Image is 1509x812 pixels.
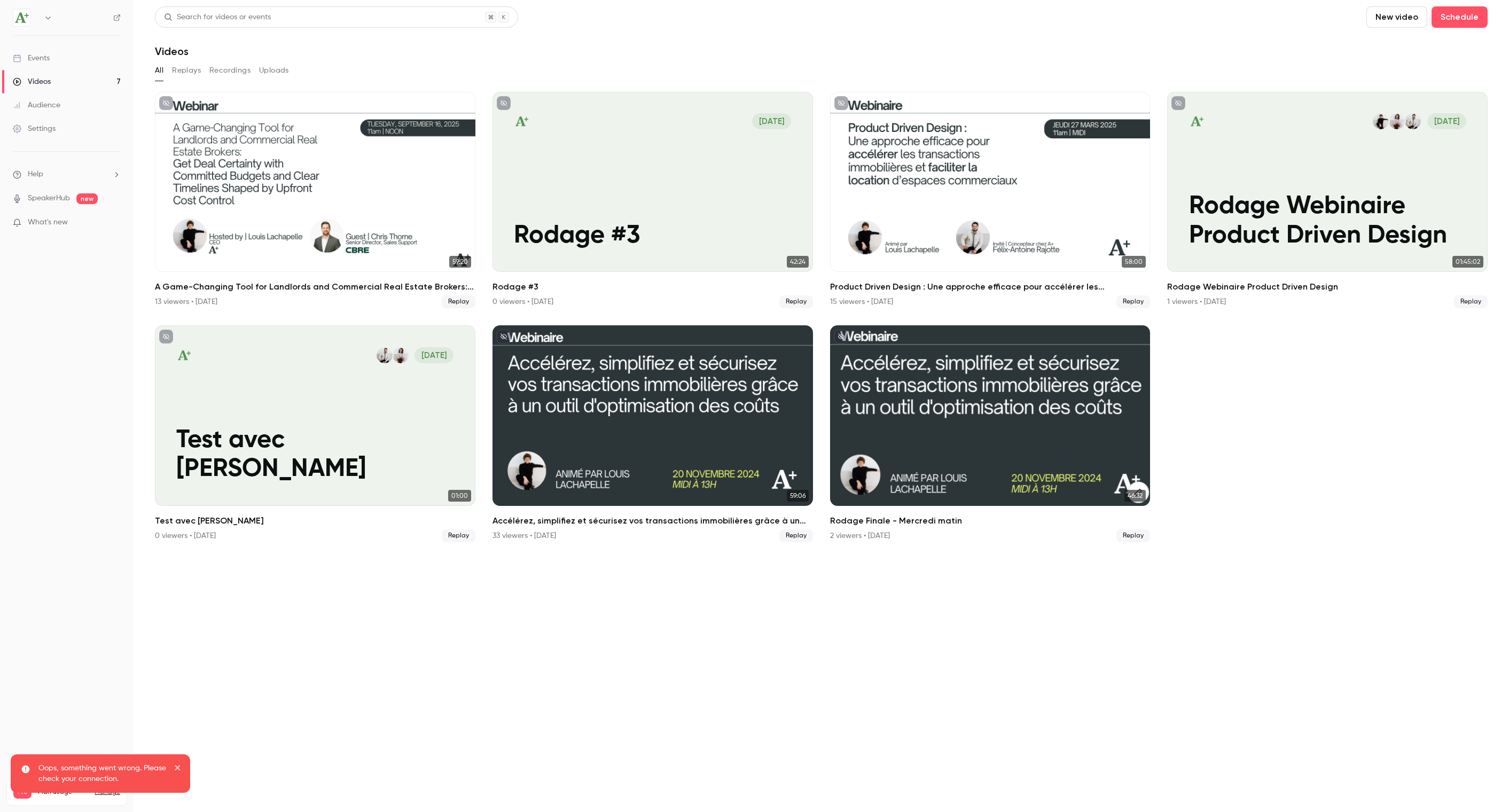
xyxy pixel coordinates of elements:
[779,295,813,308] span: Replay
[28,169,43,180] span: Help
[830,92,1151,308] a: 58:00Product Driven Design : Une approche efficace pour accélérer les transactions immobilières e...
[1167,92,1488,308] li: Rodage Webinaire Product Driven Design
[159,330,173,343] button: unpublished
[176,426,454,485] p: Test avec [PERSON_NAME]
[155,296,217,307] div: 13 viewers • [DATE]
[174,763,182,776] button: close
[514,222,791,251] p: Rodage #3
[13,123,56,134] div: Settings
[787,490,809,502] span: 59:06
[155,325,475,542] a: Test avec FelixEmmanuelle SeraFelix-Antoine Rajotte[DATE]Test avec [PERSON_NAME]01:00Test avec [P...
[13,53,50,64] div: Events
[172,62,201,79] button: Replays
[377,347,393,363] img: Felix-Antoine Rajotte
[159,96,173,110] button: unpublished
[830,325,1151,542] a: 46:32Rodage Finale - Mercredi matin2 viewers • [DATE]Replay
[76,193,98,204] span: new
[442,295,475,308] span: Replay
[155,92,475,308] li: A Game-Changing Tool for Landlords and Commercial Real Estate Brokers: Get Deal Certainty with Co...
[28,193,70,204] a: SpeakerHub
[497,96,511,110] button: unpublished
[1366,6,1427,28] button: New video
[155,6,1488,806] section: Videos
[492,296,553,307] div: 0 viewers • [DATE]
[830,280,1151,293] h2: Product Driven Design : Une approche efficace pour accélérer les transactions immobilières et fac...
[13,169,121,180] li: help-dropdown-opener
[752,113,791,129] span: [DATE]
[1116,295,1150,308] span: Replay
[1167,92,1488,308] a: Rodage Webinaire Product Driven DesignFelix-Antoine RajotteEmmanuelle SeraLouis Lachapelle[DATE]R...
[779,529,813,542] span: Replay
[155,325,475,542] li: Test avec Felix
[830,514,1151,527] h2: Rodage Finale - Mercredi matin
[155,45,189,58] h1: Videos
[1405,113,1421,129] img: Felix-Antoine Rajotte
[830,92,1151,308] li: Product Driven Design : Une approche efficace pour accélérer les transactions immobilières et fac...
[492,92,813,308] li: Rodage #3
[155,530,216,541] div: 0 viewers • [DATE]
[492,325,813,542] li: Accélérez, simplifiez et sécurisez vos transactions immobilières grâce à un outil d'optimisation ...
[492,514,813,527] h2: Accélérez, simplifiez et sécurisez vos transactions immobilières grâce à un outil d'optimisation ...
[1432,6,1488,28] button: Schedule
[155,280,475,293] h2: A Game-Changing Tool for Landlords and Commercial Real Estate Brokers: Get Deal Certainty with Co...
[448,490,471,502] span: 01:00
[1373,113,1389,129] img: Louis Lachapelle
[393,347,409,363] img: Emmanuelle Sera
[1124,490,1146,502] span: 46:32
[442,529,475,542] span: Replay
[415,347,454,363] span: [DATE]
[176,347,192,363] img: Test avec Felix
[13,76,51,87] div: Videos
[38,763,167,784] p: Oops, something went wrong. Please check your connection.
[259,62,289,79] button: Uploads
[155,92,475,308] a: 59:20A Game-Changing Tool for Landlords and Commercial Real Estate Brokers: Get Deal Certainty wi...
[1122,256,1146,268] span: 58:00
[164,12,271,23] div: Search for videos or events
[492,92,813,308] a: Rodage #3[DATE]Rodage #342:24Rodage #30 viewers • [DATE]Replay
[1454,295,1488,308] span: Replay
[1189,192,1466,251] p: Rodage Webinaire Product Driven Design
[830,325,1151,542] li: Rodage Finale - Mercredi matin
[1427,113,1466,129] span: [DATE]
[830,296,893,307] div: 15 viewers • [DATE]
[155,62,163,79] button: All
[497,330,511,343] button: unpublished
[155,92,1488,542] ul: Videos
[1189,113,1205,129] img: Rodage Webinaire Product Driven Design
[449,256,471,268] span: 59:20
[830,530,890,541] div: 2 viewers • [DATE]
[1167,296,1226,307] div: 1 viewers • [DATE]
[834,330,848,343] button: unpublished
[1116,529,1150,542] span: Replay
[209,62,251,79] button: Recordings
[492,530,556,541] div: 33 viewers • [DATE]
[28,217,68,228] span: What's new
[514,113,530,129] img: Rodage #3
[1167,280,1488,293] h2: Rodage Webinaire Product Driven Design
[108,218,121,228] iframe: Noticeable Trigger
[1452,256,1483,268] span: 01:45:02
[492,280,813,293] h2: Rodage #3
[787,256,809,268] span: 42:24
[1389,113,1405,129] img: Emmanuelle Sera
[492,325,813,542] a: 59:06Accélérez, simplifiez et sécurisez vos transactions immobilières grâce à un outil d'optimisa...
[155,514,475,527] h2: Test avec [PERSON_NAME]
[13,100,60,111] div: Audience
[1171,96,1185,110] button: unpublished
[834,96,848,110] button: unpublished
